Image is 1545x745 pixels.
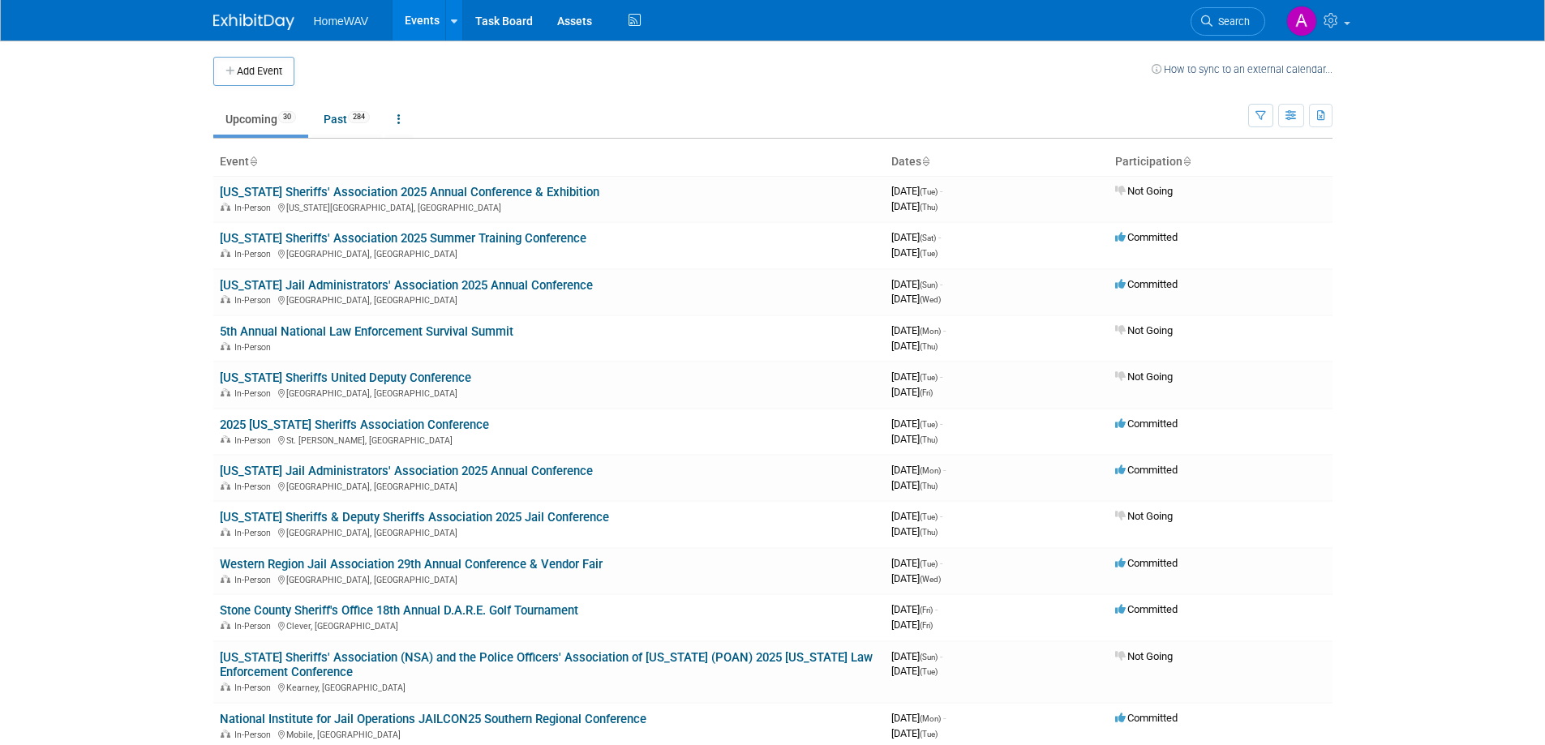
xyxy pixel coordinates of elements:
span: - [940,278,942,290]
span: Not Going [1115,510,1173,522]
span: [DATE] [891,557,942,569]
span: - [940,370,942,383]
div: Mobile, [GEOGRAPHIC_DATA] [220,727,878,740]
a: [US_STATE] Sheriffs' Association 2025 Annual Conference & Exhibition [220,185,599,199]
span: - [943,324,946,336]
span: In-Person [234,730,276,740]
span: (Tue) [920,249,938,258]
span: (Tue) [920,512,938,521]
img: In-Person Event [221,435,230,443]
span: [DATE] [891,727,938,739]
span: (Tue) [920,667,938,676]
a: Upcoming30 [213,104,308,135]
span: (Thu) [920,528,938,537]
span: [DATE] [891,293,941,305]
img: In-Person Event [221,730,230,738]
span: [DATE] [891,603,938,615]
span: In-Person [234,575,276,585]
span: - [940,557,942,569]
span: Committed [1115,231,1178,243]
span: [DATE] [891,200,938,212]
span: [DATE] [891,525,938,537]
span: (Mon) [920,327,941,336]
a: Sort by Participation Type [1182,155,1191,168]
span: - [940,417,942,430]
span: (Thu) [920,482,938,490]
span: (Thu) [920,342,938,351]
div: St. [PERSON_NAME], [GEOGRAPHIC_DATA] [220,433,878,446]
span: (Thu) [920,435,938,444]
span: [DATE] [891,572,941,584]
div: [GEOGRAPHIC_DATA], [GEOGRAPHIC_DATA] [220,525,878,538]
span: [DATE] [891,324,946,336]
img: In-Person Event [221,388,230,396]
div: Kearney, [GEOGRAPHIC_DATA] [220,680,878,693]
div: [GEOGRAPHIC_DATA], [GEOGRAPHIC_DATA] [220,479,878,492]
span: In-Person [234,342,276,353]
a: 5th Annual National Law Enforcement Survival Summit [220,324,513,339]
span: Committed [1115,464,1178,476]
span: Committed [1115,712,1178,724]
img: In-Person Event [221,482,230,490]
span: (Fri) [920,388,933,397]
button: Add Event [213,57,294,86]
span: (Tue) [920,187,938,196]
span: Not Going [1115,324,1173,336]
span: HomeWAV [314,15,369,28]
a: National Institute for Jail Operations JAILCON25 Southern Regional Conference [220,712,646,726]
img: Amanda Jasper [1286,6,1317,36]
img: In-Person Event [221,295,230,303]
img: In-Person Event [221,683,230,691]
span: [DATE] [891,231,941,243]
span: - [940,510,942,522]
span: In-Person [234,482,276,492]
span: 284 [348,111,370,123]
div: [GEOGRAPHIC_DATA], [GEOGRAPHIC_DATA] [220,386,878,399]
span: - [943,464,946,476]
img: In-Person Event [221,249,230,257]
span: (Thu) [920,203,938,212]
span: (Tue) [920,730,938,739]
span: [DATE] [891,464,946,476]
span: [DATE] [891,665,938,677]
span: [DATE] [891,340,938,352]
span: Not Going [1115,185,1173,197]
span: (Sat) [920,233,936,242]
a: [US_STATE] Sheriffs & Deputy Sheriffs Association 2025 Jail Conference [220,510,609,524]
img: In-Person Event [221,342,230,350]
th: Participation [1109,148,1333,176]
span: (Sun) [920,653,938,662]
span: (Tue) [920,420,938,429]
a: [US_STATE] Jail Administrators' Association 2025 Annual Conference [220,464,593,478]
a: Past284 [311,104,382,135]
span: In-Person [234,435,276,446]
a: 2025 [US_STATE] Sheriffs Association Conference [220,417,489,432]
span: Committed [1115,417,1178,430]
span: [DATE] [891,370,942,383]
span: [DATE] [891,510,942,522]
span: (Mon) [920,466,941,475]
span: [DATE] [891,712,946,724]
span: (Fri) [920,621,933,630]
span: (Wed) [920,575,941,584]
a: How to sync to an external calendar... [1152,63,1333,75]
span: (Wed) [920,295,941,304]
a: Sort by Event Name [249,155,257,168]
span: 30 [278,111,296,123]
img: In-Person Event [221,203,230,211]
img: In-Person Event [221,621,230,629]
a: [US_STATE] Jail Administrators' Association 2025 Annual Conference [220,278,593,293]
img: In-Person Event [221,575,230,583]
span: [DATE] [891,433,938,445]
span: - [938,231,941,243]
span: (Tue) [920,373,938,382]
a: Search [1191,7,1265,36]
div: [GEOGRAPHIC_DATA], [GEOGRAPHIC_DATA] [220,293,878,306]
img: In-Person Event [221,528,230,536]
span: Committed [1115,278,1178,290]
span: In-Person [234,621,276,632]
span: - [940,650,942,662]
span: (Mon) [920,714,941,723]
a: [US_STATE] Sheriffs United Deputy Conference [220,370,471,385]
span: - [935,603,938,615]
